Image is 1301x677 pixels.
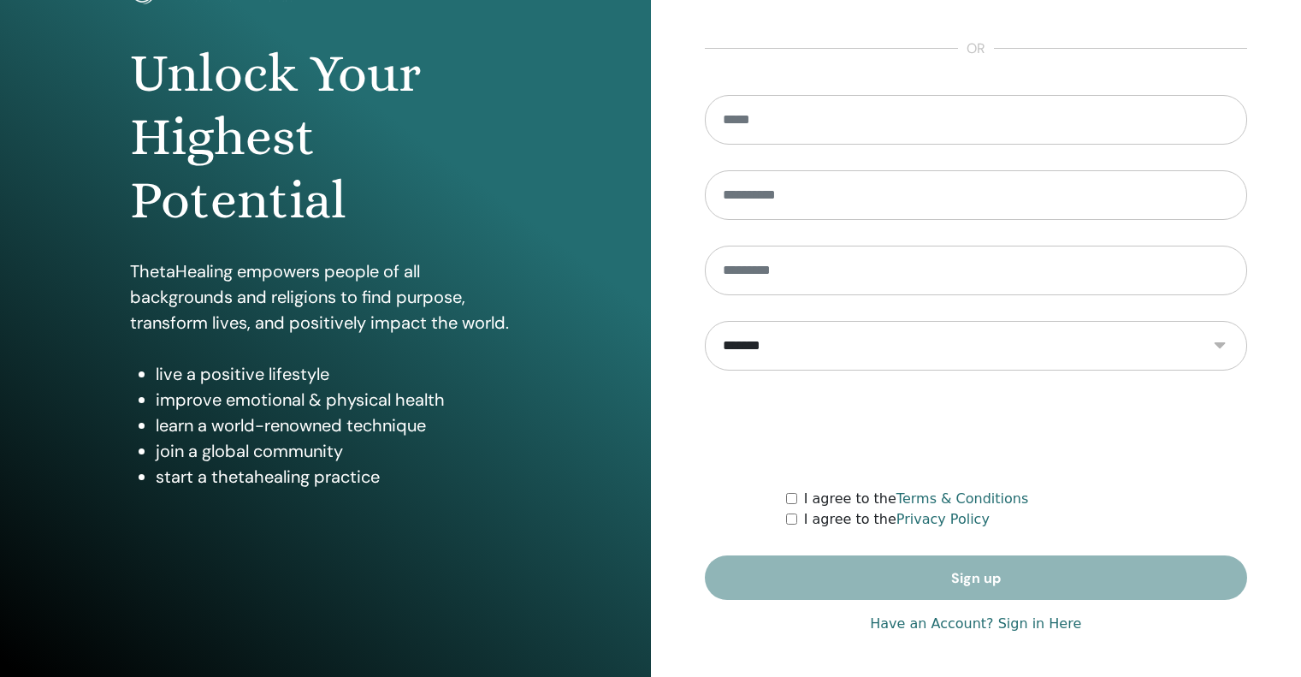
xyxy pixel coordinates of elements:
li: improve emotional & physical health [156,387,521,413]
a: Privacy Policy [896,511,990,527]
h1: Unlock Your Highest Potential [130,42,521,233]
li: learn a world-renowned technique [156,413,521,438]
label: I agree to the [804,489,1029,509]
a: Have an Account? Sign in Here [870,614,1081,634]
li: join a global community [156,438,521,464]
p: ThetaHealing empowers people of all backgrounds and religions to find purpose, transform lives, a... [130,258,521,336]
li: live a positive lifestyle [156,361,521,387]
span: or [958,39,994,59]
li: start a thetahealing practice [156,464,521,490]
a: Terms & Conditions [896,490,1028,507]
label: I agree to the [804,509,990,530]
iframe: reCAPTCHA [846,396,1106,463]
